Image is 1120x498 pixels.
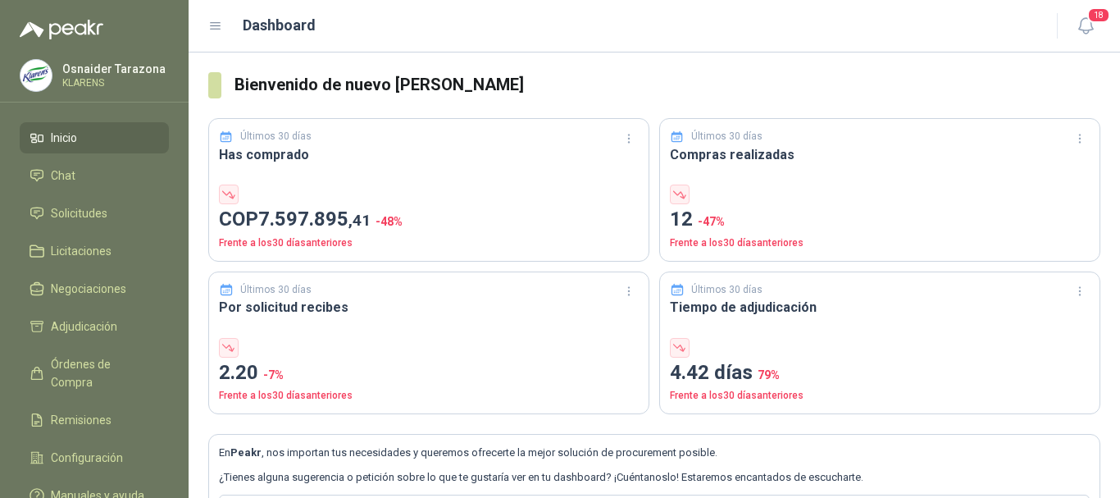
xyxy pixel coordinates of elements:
[219,235,639,251] p: Frente a los 30 días anteriores
[1071,11,1100,41] button: 18
[20,311,169,342] a: Adjudicación
[51,411,112,429] span: Remisiones
[376,215,403,228] span: -48 %
[230,446,262,459] b: Peakr
[219,445,1090,461] p: En , nos importan tus necesidades y queremos ofrecerte la mejor solución de procurement posible.
[219,469,1090,486] p: ¿Tienes alguna sugerencia o petición sobre lo que te gustaría ver en tu dashboard? ¡Cuéntanoslo! ...
[51,355,153,391] span: Órdenes de Compra
[263,368,284,381] span: -7 %
[51,318,117,336] span: Adjudicación
[51,167,75,185] span: Chat
[20,273,169,304] a: Negociaciones
[51,449,123,467] span: Configuración
[670,297,1090,318] h3: Tiempo de adjudicación
[670,204,1090,235] p: 12
[51,204,107,222] span: Solicitudes
[20,349,169,398] a: Órdenes de Compra
[20,60,52,91] img: Company Logo
[234,72,1100,98] h3: Bienvenido de nuevo [PERSON_NAME]
[219,358,639,389] p: 2.20
[20,404,169,436] a: Remisiones
[670,358,1090,389] p: 4.42 días
[51,242,112,260] span: Licitaciones
[258,208,371,231] span: 7.597.895
[691,282,763,298] p: Últimos 30 días
[62,78,166,88] p: KLARENS
[670,388,1090,404] p: Frente a los 30 días anteriores
[1087,7,1110,23] span: 18
[51,280,126,298] span: Negociaciones
[691,129,763,144] p: Últimos 30 días
[348,211,371,230] span: ,41
[243,14,316,37] h1: Dashboard
[20,160,169,191] a: Chat
[219,297,639,318] h3: Por solicitud recibes
[20,20,103,39] img: Logo peakr
[758,368,780,381] span: 79 %
[20,442,169,473] a: Configuración
[20,235,169,267] a: Licitaciones
[62,63,166,75] p: Osnaider Tarazona
[20,122,169,153] a: Inicio
[670,144,1090,165] h3: Compras realizadas
[670,235,1090,251] p: Frente a los 30 días anteriores
[219,388,639,404] p: Frente a los 30 días anteriores
[20,198,169,229] a: Solicitudes
[240,282,312,298] p: Últimos 30 días
[240,129,312,144] p: Últimos 30 días
[219,144,639,165] h3: Has comprado
[219,204,639,235] p: COP
[698,215,725,228] span: -47 %
[51,129,77,147] span: Inicio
